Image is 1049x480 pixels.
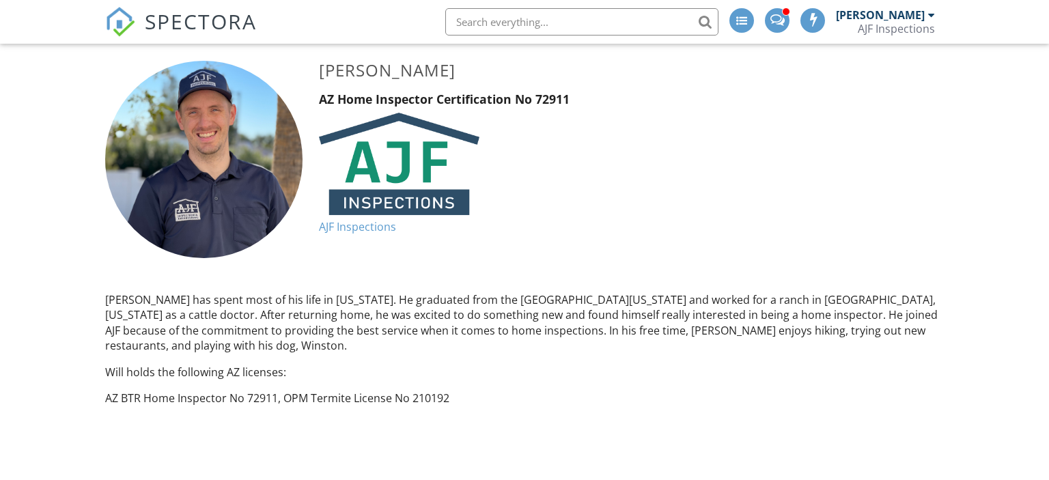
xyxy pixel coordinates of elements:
img: AJF_Inspections_Logo.png [319,113,479,215]
p: AZ BTR Home Inspector No 72911, OPM Termite License No 210192 [105,391,945,406]
p: [PERSON_NAME] has spent most of his life in [US_STATE]. He graduated from the [GEOGRAPHIC_DATA][U... [105,292,945,354]
a: AJF Inspections [319,219,396,234]
span: SPECTORA [145,7,257,36]
p: Will holds the following AZ licenses: [105,365,945,380]
img: The Best Home Inspection Software - Spectora [105,7,135,37]
a: SPECTORA [105,18,257,47]
div: AJF Inspections [858,22,935,36]
h3: [PERSON_NAME] [319,61,945,79]
div: [PERSON_NAME] [836,8,925,22]
h5: AZ Home Inspector Certification No 72911 [319,92,945,106]
input: Search everything... [445,8,718,36]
